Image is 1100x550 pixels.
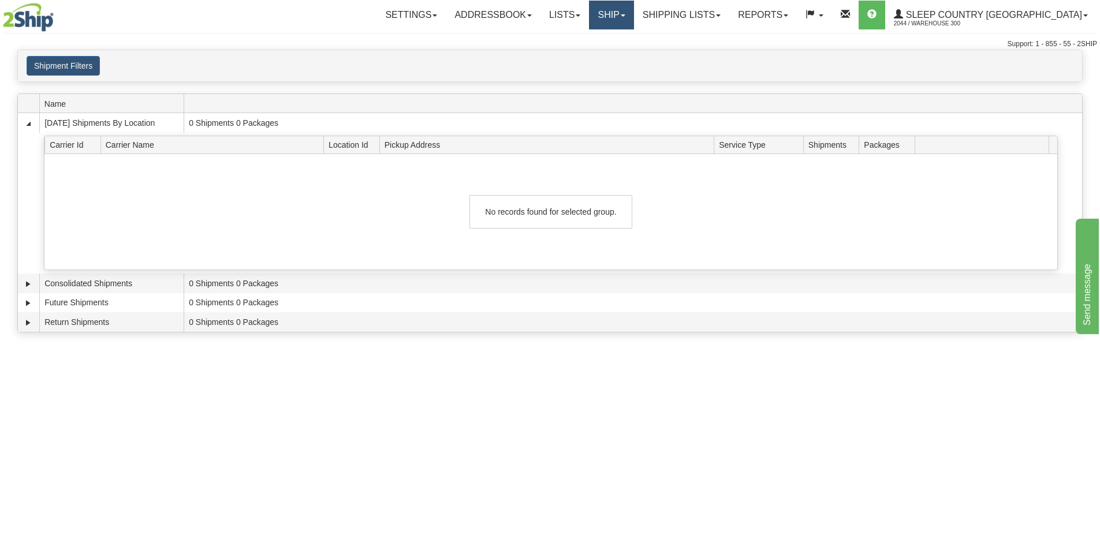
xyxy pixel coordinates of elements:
[1073,216,1099,334] iframe: chat widget
[446,1,540,29] a: Addressbook
[50,136,100,154] span: Carrier Id
[184,293,1082,313] td: 0 Shipments 0 Packages
[9,7,107,21] div: Send message
[885,1,1097,29] a: Sleep Country [GEOGRAPHIC_DATA] 2044 / Warehouse 300
[39,113,184,133] td: [DATE] Shipments By Location
[23,118,34,129] a: Collapse
[3,3,54,32] img: logo2044.jpg
[329,136,379,154] span: Location Id
[808,136,859,154] span: Shipments
[39,293,184,313] td: Future Shipments
[729,1,797,29] a: Reports
[864,136,915,154] span: Packages
[39,312,184,332] td: Return Shipments
[39,274,184,293] td: Consolidated Shipments
[385,136,714,154] span: Pickup Address
[23,297,34,309] a: Expand
[469,195,632,229] div: No records found for selected group.
[376,1,446,29] a: Settings
[23,317,34,328] a: Expand
[106,136,324,154] span: Carrier Name
[23,278,34,290] a: Expand
[589,1,633,29] a: Ship
[184,113,1082,133] td: 0 Shipments 0 Packages
[894,18,980,29] span: 2044 / Warehouse 300
[27,56,100,76] button: Shipment Filters
[184,312,1082,332] td: 0 Shipments 0 Packages
[903,10,1082,20] span: Sleep Country [GEOGRAPHIC_DATA]
[184,274,1082,293] td: 0 Shipments 0 Packages
[3,39,1097,49] div: Support: 1 - 855 - 55 - 2SHIP
[719,136,803,154] span: Service Type
[44,95,184,113] span: Name
[634,1,729,29] a: Shipping lists
[540,1,589,29] a: Lists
